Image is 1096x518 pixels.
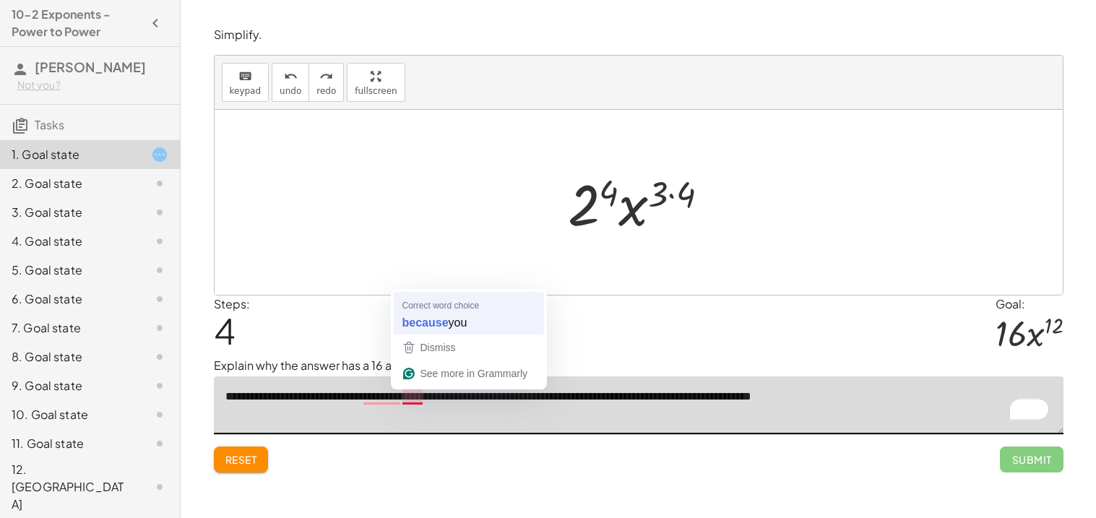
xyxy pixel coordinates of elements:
[151,348,168,366] i: Task not started.
[12,175,128,192] div: 2. Goal state
[355,86,397,96] span: fullscreen
[151,435,168,452] i: Task not started.
[151,478,168,496] i: Task not started.
[222,63,269,102] button: keyboardkeypad
[214,446,269,472] button: Reset
[12,290,128,308] div: 6. Goal state
[151,406,168,423] i: Task not started.
[35,59,146,75] span: [PERSON_NAME]
[272,63,309,102] button: undoundo
[12,233,128,250] div: 4. Goal state
[284,68,298,85] i: undo
[308,63,344,102] button: redoredo
[996,295,1063,313] div: Goal:
[214,376,1063,434] textarea: To enrich screen reader interactions, please activate Accessibility in Grammarly extension settings
[319,68,333,85] i: redo
[225,453,257,466] span: Reset
[214,357,1063,374] p: Explain why the answer has a 16 and not just 2.
[12,262,128,279] div: 5. Goal state
[12,348,128,366] div: 8. Goal state
[17,78,168,92] div: Not you?
[12,6,142,40] h4: 10-2 Exponents - Power to Power
[12,204,128,221] div: 3. Goal state
[238,68,252,85] i: keyboard
[280,86,301,96] span: undo
[214,27,1063,43] p: Simplify.
[316,86,336,96] span: redo
[230,86,262,96] span: keypad
[151,175,168,192] i: Task not started.
[151,204,168,221] i: Task not started.
[12,461,128,513] div: 12. [GEOGRAPHIC_DATA]
[35,117,64,132] span: Tasks
[12,435,128,452] div: 11. Goal state
[151,377,168,394] i: Task not started.
[151,233,168,250] i: Task not started.
[214,296,250,311] label: Steps:
[12,377,128,394] div: 9. Goal state
[151,146,168,163] i: Task started.
[12,406,128,423] div: 10. Goal state
[12,146,128,163] div: 1. Goal state
[214,308,236,353] span: 4
[151,319,168,337] i: Task not started.
[12,319,128,337] div: 7. Goal state
[151,262,168,279] i: Task not started.
[347,63,405,102] button: fullscreen
[151,290,168,308] i: Task not started.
